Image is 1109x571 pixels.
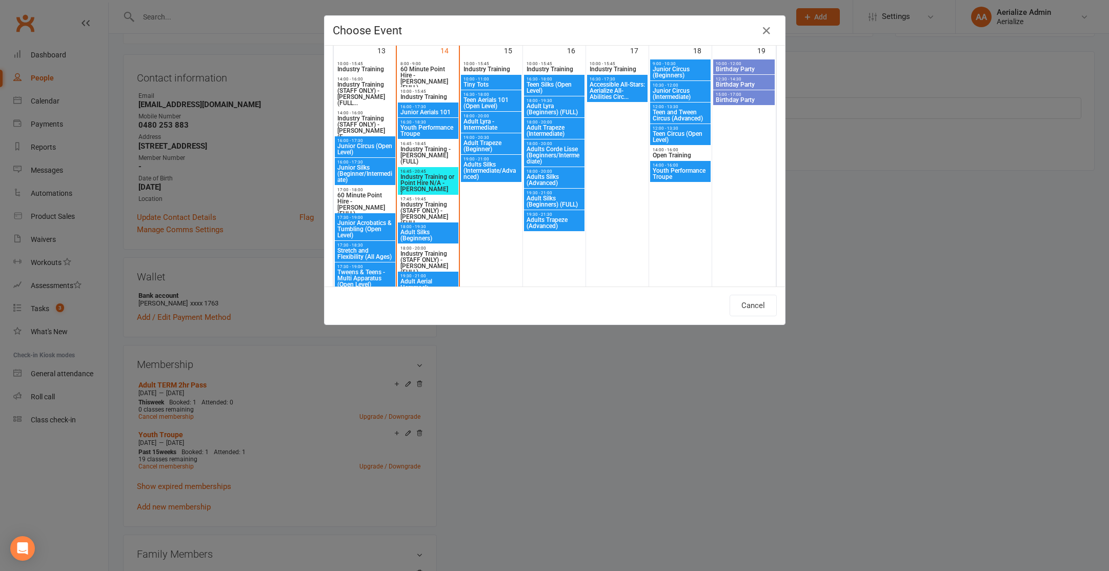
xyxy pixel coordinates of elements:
[526,217,582,229] span: Adults Trapeze (Advanced)
[337,188,393,192] span: 17:00 - 18:00
[400,246,456,251] span: 18:00 - 20:00
[463,92,519,97] span: 16:30 - 18:00
[526,66,582,72] span: Industry Training
[400,66,456,91] span: 60 Minute Point Hire - [PERSON_NAME] (FULL)
[463,140,519,152] span: Adult Trapeze (Beginner)
[400,120,456,125] span: 16:30 - 18:30
[440,42,459,58] div: 14
[463,62,519,66] span: 10:00 - 15:45
[463,81,519,88] span: Tiny Tots
[526,146,582,165] span: Adults Corde Lisse (Beginners/Intermediate)
[400,169,456,174] span: 16:45 - 20:45
[526,195,582,208] span: Adult Silks (Beginners) (FULL)
[652,88,709,100] span: Junior Circus (Intermediate)
[652,62,709,66] span: 9:00 - 10:30
[715,66,773,72] span: Birthday Party
[526,98,582,103] span: 18:00 - 19:30
[526,62,582,66] span: 10:00 - 15:45
[337,77,393,81] span: 14:00 - 16:00
[652,152,709,158] span: Open Training
[693,42,712,58] div: 18
[589,77,646,81] span: 16:30 - 17:30
[400,125,456,137] span: Youth Performance Troupe
[652,131,709,143] span: Teen Circus (Open Level)
[400,274,456,278] span: 19:30 - 21:00
[337,269,393,288] span: Tweens & Teens - Multi Apparatus (Open Level)
[463,157,519,161] span: 19:00 - 21:00
[400,197,456,201] span: 17:45 - 19:45
[400,89,456,94] span: 10:00 - 15:45
[400,141,456,146] span: 16:45 - 18:45
[526,212,582,217] span: 19:30 - 21:30
[526,77,582,81] span: 16:30 - 18:00
[463,77,519,81] span: 10:00 - 11:00
[526,125,582,137] span: Adult Trapeze (Intermediate)
[526,169,582,174] span: 18:00 - 20:00
[758,23,775,39] button: Close
[652,148,709,152] span: 14:00 - 16:00
[526,174,582,186] span: Adults Silks (Advanced)
[400,174,456,198] span: Industry Training or Point Hire N/A - [PERSON_NAME] (...
[337,215,393,220] span: 17:30 - 19:00
[400,278,456,303] span: Adult Aerial Hammock (Beginner/Intermediate)
[526,81,582,94] span: Teen Silks (Open Level)
[652,168,709,180] span: Youth Performance Troupe
[337,138,393,143] span: 16:00 - 17:30
[400,94,456,100] span: Industry Training
[333,24,777,37] h4: Choose Event
[337,264,393,269] span: 17:30 - 19:00
[400,229,456,241] span: Adult Silks (Beginners)
[652,105,709,109] span: 12:00 - 13:30
[715,81,773,88] span: Birthday Party
[337,248,393,260] span: Stretch and Flexibility (All Ages)
[526,141,582,146] span: 18:00 - 20:00
[400,201,456,226] span: Industry Training (STAFF ONLY) - [PERSON_NAME] (FULL...
[400,225,456,229] span: 18:00 - 19:30
[526,103,582,115] span: Adult Lyra (Beginners) (FULL)
[463,114,519,118] span: 18:00 - 20:00
[715,92,773,97] span: 15:00 - 17:00
[652,126,709,131] span: 12:00 - 13:30
[337,66,393,72] span: Industry Training
[337,243,393,248] span: 17:30 - 18:30
[463,66,519,72] span: Industry Training
[377,42,396,58] div: 13
[652,83,709,88] span: 10:30 - 12:00
[630,42,649,58] div: 17
[400,62,456,66] span: 8:00 - 9:00
[589,81,646,100] span: Accessible All-Stars: Aerialize All-Abilities Circ...
[567,42,586,58] div: 16
[589,62,646,66] span: 10:00 - 15:45
[337,81,393,106] span: Industry Training (STAFF ONLY) - [PERSON_NAME] (FULL...
[400,105,456,109] span: 16:00 - 17:30
[337,143,393,155] span: Junior Circus (Open Level)
[400,251,456,275] span: Industry Training (STAFF ONLY) - [PERSON_NAME] (FULL)
[652,66,709,78] span: Junior Circus (Beginners)
[504,42,522,58] div: 15
[652,109,709,121] span: Teen and Tween Circus (Advanced)
[730,295,777,316] button: Cancel
[337,111,393,115] span: 14:00 - 16:00
[337,115,393,140] span: Industry Training (STAFF ONLY) - [PERSON_NAME] (F...
[757,42,776,58] div: 19
[337,62,393,66] span: 10:00 - 15:45
[463,161,519,180] span: Adults Silks (Intermediate/Advanced)
[526,120,582,125] span: 18:00 - 20:00
[526,191,582,195] span: 19:30 - 21:00
[337,192,393,217] span: 60 Minute Point Hire - [PERSON_NAME] (FULL)
[715,97,773,103] span: Birthday Party
[652,163,709,168] span: 14:00 - 16:00
[400,109,456,115] span: Junior Aerials 101
[589,66,646,72] span: Industry Training
[337,220,393,238] span: Junior Acrobatics & Tumbling (Open Level)
[337,165,393,183] span: Junior Silks (Beginner/Intermediate)
[463,135,519,140] span: 19:00 - 20:30
[400,146,456,165] span: Industry Training - [PERSON_NAME] (FULL)
[715,77,773,81] span: 12:30 - 14:30
[337,160,393,165] span: 16:00 - 17:30
[10,536,35,561] div: Open Intercom Messenger
[463,97,519,109] span: Teen Aerials 101 (Open Level)
[463,118,519,131] span: Adult Lyra - Intermediate
[715,62,773,66] span: 10:00 - 12:00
